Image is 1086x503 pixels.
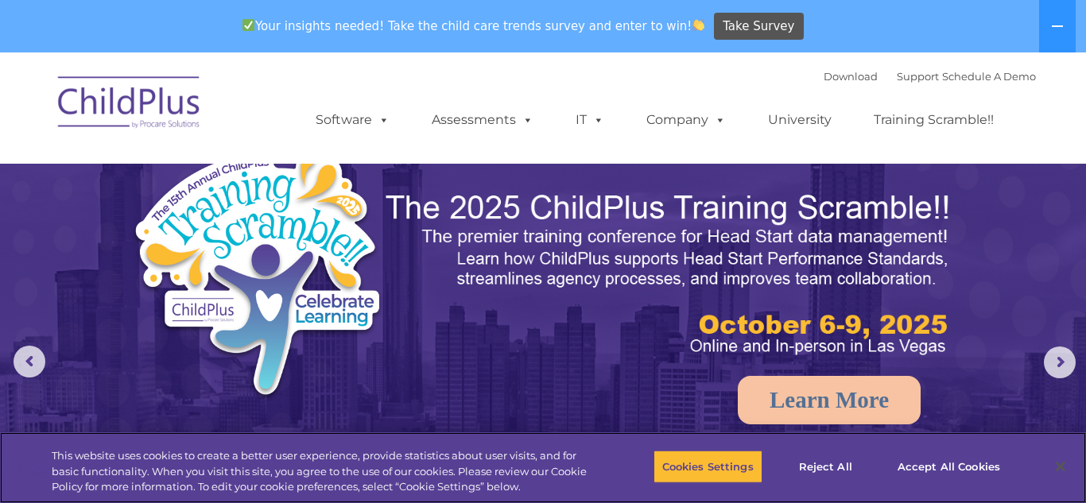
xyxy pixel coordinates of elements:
[242,19,254,31] img: ✅
[52,448,597,495] div: This website uses cookies to create a better user experience, provide statistics about user visit...
[738,376,921,424] a: Learn More
[752,104,847,136] a: University
[897,70,939,83] a: Support
[221,105,270,117] span: Last name
[723,13,794,41] span: Take Survey
[858,104,1010,136] a: Training Scramble!!
[50,65,209,145] img: ChildPlus by Procare Solutions
[235,10,712,41] span: Your insights needed! Take the child care trends survey and enter to win!
[630,104,742,136] a: Company
[889,450,1009,483] button: Accept All Cookies
[824,70,1036,83] font: |
[560,104,620,136] a: IT
[942,70,1036,83] a: Schedule A Demo
[714,13,804,41] a: Take Survey
[654,450,762,483] button: Cookies Settings
[1043,449,1078,484] button: Close
[416,104,549,136] a: Assessments
[824,70,878,83] a: Download
[776,450,875,483] button: Reject All
[692,19,704,31] img: 👏
[221,170,289,182] span: Phone number
[300,104,405,136] a: Software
